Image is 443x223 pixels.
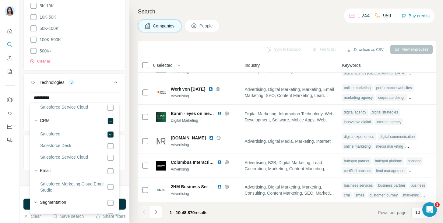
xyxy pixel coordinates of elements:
div: digital agency [342,109,368,116]
div: digital agency [GEOGRAPHIC_DATA] [342,70,407,77]
div: smes [353,192,366,199]
span: 0 selected [153,62,173,68]
h4: Search [138,7,436,16]
button: Dashboard [5,121,15,132]
span: Industry [244,62,260,68]
label: Salesforce Desk [40,142,71,150]
button: Clear [23,213,41,219]
img: LinkedIn logo [209,135,214,140]
span: Advertising, Digital Media, Marketing, Internet [244,138,330,144]
span: Advertising, Digital Marketing, Marketing, Email Marketing, SEO, Content Marketing, Lead Generati... [244,86,335,99]
p: 1,244 [357,12,370,20]
span: Keywords [342,62,360,68]
div: internet agency [374,118,403,126]
div: Digital Marketing [171,118,237,123]
div: marketing agency [342,94,374,101]
label: Segmentation [40,199,66,207]
span: Digital Marketing, Information Technology, Web Development, Software, Mobile Apps, Web Apps [244,111,335,123]
span: 1 [435,202,440,207]
div: business services [342,182,374,189]
span: 100K-500K [37,37,61,43]
label: Salesforce Marketing Cloud Email Studio [40,181,107,193]
span: Companies [153,23,175,29]
img: LinkedIn logo [208,87,213,92]
button: Clear all [30,59,51,64]
span: 50K-100K [37,25,58,31]
img: Logo of nr.digital [156,136,166,146]
span: 500K+ [37,48,52,54]
button: Use Surfe on LinkedIn [5,94,15,105]
button: Enrich CSV [5,52,15,63]
div: digital communication [378,133,417,140]
label: Salesforce Service Cloud [40,154,88,161]
div: customer journey [368,192,399,199]
img: LinkedIn logo [217,111,222,116]
div: lead management [374,167,407,174]
label: Salesforce Interaction Studio [40,213,95,220]
label: Salesforce Service Cloud [40,104,88,111]
div: online marketing [342,143,372,150]
img: Logo of Werk von Morgen [156,88,166,97]
p: 959 [383,12,391,20]
span: Advertising, B2B, Digital Marketing, Lead Generation, Marketing, Content Marketing, Lead Manageme... [244,160,335,172]
span: results [170,210,207,215]
button: Buy credits [401,12,430,20]
label: Salesforce [40,131,60,138]
span: 1 - 10 [170,210,181,215]
img: LinkedIn logo [217,184,222,189]
iframe: Intercom live chat [422,202,437,217]
div: marketing [401,192,421,199]
img: LinkedIn logo [217,160,222,165]
img: Logo of Columbus Interactive [156,161,166,171]
div: digital strategies [370,109,400,116]
div: Advertising [171,191,237,196]
div: Advertising [171,142,237,148]
label: CRM [40,117,50,125]
img: Logo of Eonm - eyes on media [156,112,166,122]
div: corporate design [376,94,407,101]
span: 8,870 [184,210,195,215]
div: performance websites [374,84,414,92]
div: hubspot partner [342,157,371,165]
div: media marketing [374,143,405,150]
button: Quick start [5,26,15,37]
span: Werk von [DATE] [171,86,205,92]
span: [DOMAIN_NAME] [171,135,206,141]
label: Email [40,167,51,175]
button: My lists [5,66,15,77]
div: 3 [68,80,75,85]
img: Avatar [5,6,15,16]
span: Eonm - eyes on media [171,110,214,117]
div: innovative digital [342,118,373,126]
button: Search [5,39,15,50]
span: 2HM Business Services - BUILD [171,184,235,189]
button: Share filters [96,213,126,219]
span: People [199,23,213,29]
img: Logo of 2HM Business Services - BUILD [156,185,166,195]
div: hubspot [406,157,423,165]
p: 10 [415,209,420,215]
span: of [181,210,184,215]
button: Download as CSV [342,45,388,54]
div: crm [342,192,352,199]
div: Technologies [40,79,65,85]
button: Use Surfe API [5,108,15,119]
span: 5K-10K [37,3,54,9]
button: Technologies3 [24,75,125,92]
button: Save search [53,213,84,219]
button: Navigate to next page [150,206,162,218]
span: Rows per page [378,210,406,216]
div: certified hubspot [342,167,372,174]
div: Advertising [171,93,237,99]
div: hubspot platform [373,157,404,165]
button: Run search [23,199,126,210]
div: Advertising [171,167,237,172]
button: Feedback [5,135,15,146]
button: Keywords [24,136,125,153]
div: business partner [376,182,407,189]
span: Columbus Interactive [171,159,214,165]
div: online marketing [342,84,372,92]
span: Advertising, Digital Marketing, Marketing, Consulting, Content Marketing, SEO, Marketing Automati... [244,184,335,196]
div: digital experiences [342,133,376,140]
div: business [409,182,427,189]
